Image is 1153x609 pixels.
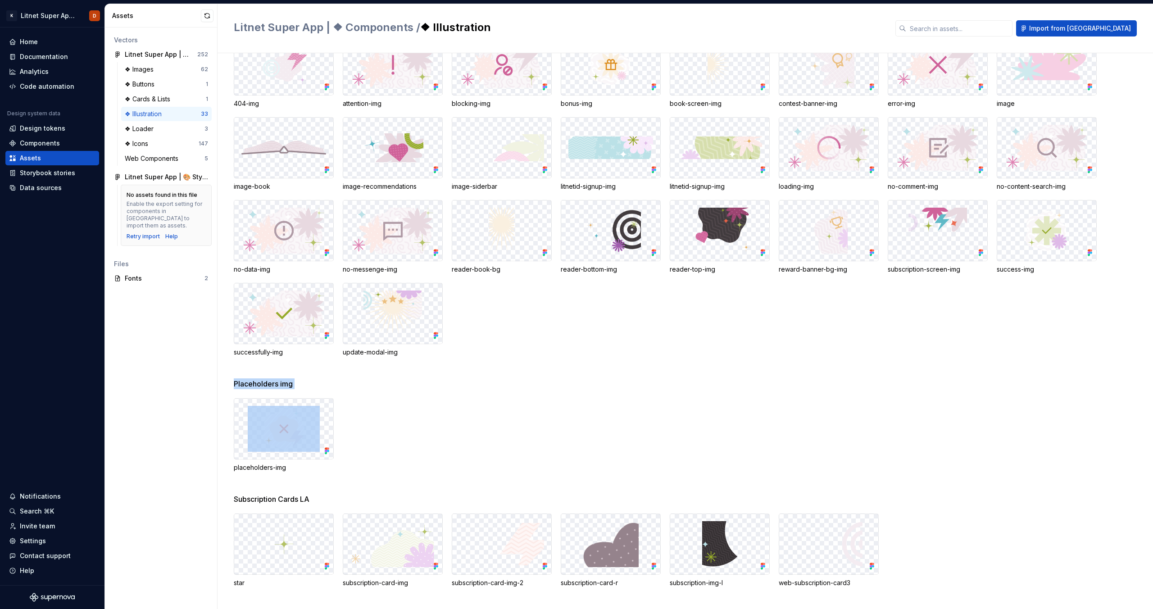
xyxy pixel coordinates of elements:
div: 404-img [234,99,334,108]
div: 1 [206,81,208,88]
svg: Supernova Logo [30,593,75,602]
div: Invite team [20,522,55,531]
a: Home [5,35,99,49]
div: Design system data [7,110,60,117]
a: ❖ Buttons1 [121,77,212,91]
div: 147 [199,140,208,147]
div: subscription-card-img-2 [452,578,552,587]
div: Web Components [125,154,182,163]
div: 5 [204,155,208,162]
div: ❖ Illustration [125,109,165,118]
div: attention-img [343,99,443,108]
button: Retry import [127,233,160,240]
a: Invite team [5,519,99,533]
a: Litnet Super App | 🎨 Styles [110,170,212,184]
div: 3 [204,125,208,132]
a: Analytics [5,64,99,79]
div: Home [20,37,38,46]
a: Data sources [5,181,99,195]
a: Web Components5 [121,151,212,166]
div: 62 [201,66,208,73]
a: ❖ Images62 [121,62,212,77]
div: 33 [201,110,208,118]
input: Search in assets... [906,20,1012,36]
a: ❖ Illustration33 [121,107,212,121]
div: Notifications [20,492,61,501]
div: bonus-img [561,99,661,108]
div: Storybook stories [20,168,75,177]
a: Design tokens [5,121,99,136]
div: reader-top-img [670,265,770,274]
div: Litnet Super App 2.0. [21,11,78,20]
div: reward-banner-bg-img [779,265,879,274]
div: ❖ Buttons [125,80,158,89]
div: litnetid-signup-img [561,182,661,191]
div: Settings [20,536,46,545]
div: ❖ Cards & Lists [125,95,174,104]
div: Search ⌘K [20,507,54,516]
div: Code automation [20,82,74,91]
div: Assets [20,154,41,163]
div: Fonts [125,274,204,283]
div: subscription-card-img [343,578,443,587]
div: success-img [997,265,1097,274]
div: update-modal-img [343,348,443,357]
div: image [997,99,1097,108]
div: Data sources [20,183,62,192]
div: litnetid-signup-img [670,182,770,191]
div: star [234,578,334,587]
a: Fonts2 [110,271,212,286]
span: Subscription Cards LA [234,494,309,504]
div: image-recommendations [343,182,443,191]
div: book-screen-img [670,99,770,108]
div: subscription-card-r [561,578,661,587]
a: Settings [5,534,99,548]
div: Files [114,259,208,268]
div: ❖ Icons [125,139,152,148]
a: ❖ Loader3 [121,122,212,136]
div: subscription-screen-img [888,265,988,274]
div: contest-banner-img [779,99,879,108]
div: no-data-img [234,265,334,274]
div: no-content-search-img [997,182,1097,191]
div: Enable the export setting for components in [GEOGRAPHIC_DATA] to import them as assets. [127,200,206,229]
div: no-messenge-img [343,265,443,274]
div: web-subscription-card3 [779,578,879,587]
div: successfully-img [234,348,334,357]
div: no-comment-img [888,182,988,191]
div: Litnet Super App | 🎨 Styles [125,173,208,182]
button: Notifications [5,489,99,504]
div: Components [20,139,60,148]
button: Import from [GEOGRAPHIC_DATA] [1016,20,1137,36]
div: No assets found in this file [127,191,197,199]
div: 252 [197,51,208,58]
div: ❖ Images [125,65,157,74]
div: image-book [234,182,334,191]
div: Litnet Super App | ❖ Components [125,50,192,59]
button: KLitnet Super App 2.0.D [2,6,103,25]
span: Placeholders img [234,378,293,389]
div: loading-img [779,182,879,191]
div: blocking-img [452,99,552,108]
div: reader-book-bg [452,265,552,274]
a: Assets [5,151,99,165]
h2: ❖ Illustration [234,20,885,35]
div: Vectors [114,36,208,45]
a: Litnet Super App | ❖ Components252 [110,47,212,62]
div: Contact support [20,551,71,560]
div: Documentation [20,52,68,61]
div: reader-bottom-img [561,265,661,274]
div: ❖ Loader [125,124,157,133]
div: Analytics [20,67,49,76]
div: placeholders-img [234,463,334,472]
a: Help [165,233,178,240]
div: D [93,12,96,19]
a: Documentation [5,50,99,64]
span: Import from [GEOGRAPHIC_DATA] [1029,24,1131,33]
button: Help [5,564,99,578]
a: Code automation [5,79,99,94]
div: 1 [206,95,208,103]
div: Help [20,566,34,575]
div: error-img [888,99,988,108]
